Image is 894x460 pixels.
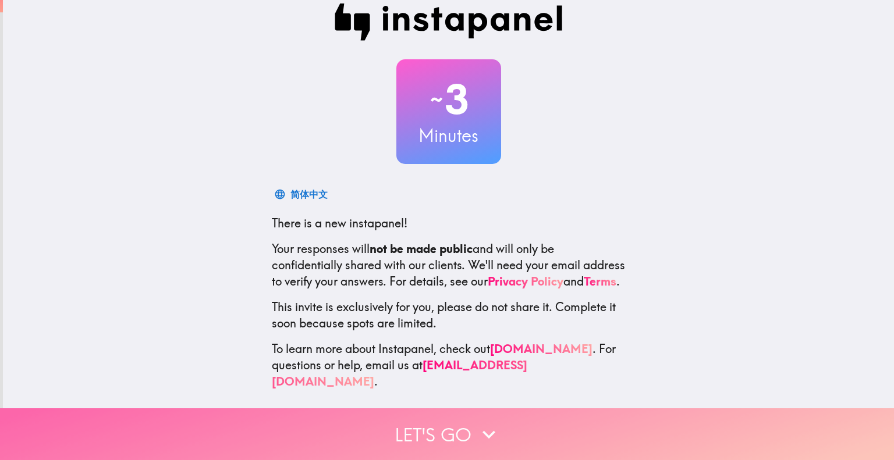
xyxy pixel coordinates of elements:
[272,183,332,206] button: 简体中文
[272,241,626,290] p: Your responses will and will only be confidentially shared with our clients. We'll need your emai...
[488,274,563,288] a: Privacy Policy
[584,274,616,288] a: Terms
[396,76,501,123] h2: 3
[490,341,593,356] a: [DOMAIN_NAME]
[272,216,407,230] span: There is a new instapanel!
[272,299,626,331] p: This invite is exclusively for you, please do not share it. Complete it soon because spots are li...
[272,341,626,390] p: To learn more about Instapanel, check out . For questions or help, email us at .
[370,241,473,256] b: not be made public
[428,82,445,117] span: ~
[290,186,328,202] div: 简体中文
[335,3,563,41] img: Instapanel
[396,123,501,148] h3: Minutes
[272,358,527,388] a: [EMAIL_ADDRESS][DOMAIN_NAME]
